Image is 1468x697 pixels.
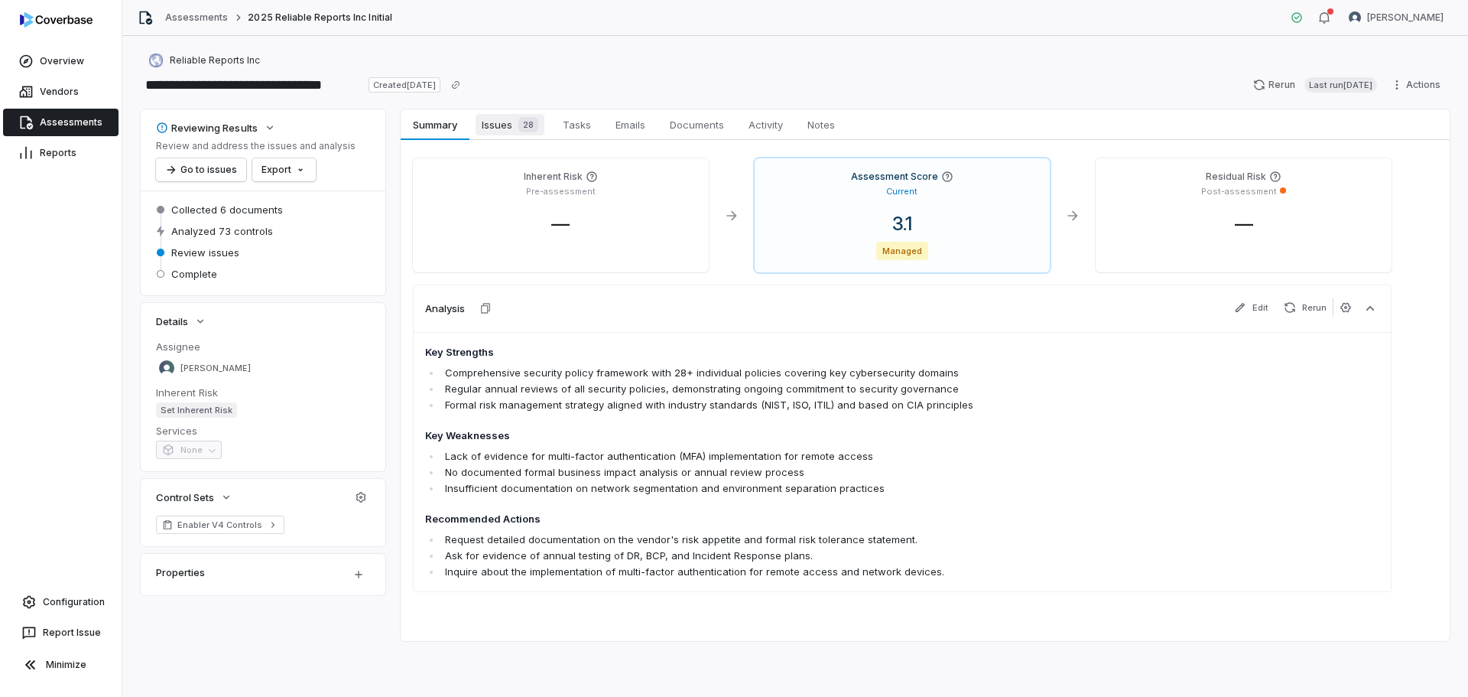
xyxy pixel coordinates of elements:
li: Lack of evidence for multi-factor authentication (MFA) implementation for remote access [441,448,1188,464]
a: Enabler V4 Controls [156,516,284,534]
span: Enabler V4 Controls [177,519,263,531]
span: Emails [609,115,651,135]
span: Last run [DATE] [1304,77,1377,93]
span: Managed [876,242,928,260]
h4: Key Strengths [425,345,1188,360]
span: [PERSON_NAME] [1367,11,1444,24]
button: Copy link [442,71,469,99]
img: logo-D7KZi-bG.svg [20,12,93,28]
button: Details [151,308,211,335]
button: Actions [1386,73,1450,96]
dt: Services [156,424,370,438]
button: Edit [1228,298,1275,317]
a: Reports [3,139,119,167]
button: https://reliablereports.com/Reliable Reports Inc [144,47,265,74]
span: Analyzed 73 controls [171,224,273,238]
button: Export [252,158,316,181]
span: [PERSON_NAME] [180,363,251,374]
a: Assessments [3,109,119,136]
button: Melanie Lorent avatar[PERSON_NAME] [1340,6,1453,29]
li: Comprehensive security policy framework with 28+ individual policies covering key cybersecurity d... [441,365,1188,381]
button: Control Sets [151,484,237,511]
li: Inquire about the implementation of multi-factor authentication for remote access and network dev... [441,564,1188,580]
img: Sean Wozniak avatar [159,360,174,376]
span: Review issues [171,246,239,259]
dt: Inherent Risk [156,386,370,399]
li: No documented formal business impact analysis or annual review process [441,464,1188,480]
div: Reviewing Results [156,121,258,135]
button: Reviewing Results [151,114,281,142]
li: Formal risk management strategy aligned with industry standards (NIST, ISO, ITIL) and based on CI... [441,397,1188,413]
button: RerunLast run[DATE] [1244,73,1386,96]
li: Regular annual reviews of all security policies, demonstrating ongoing commitment to security gov... [441,381,1188,397]
span: Documents [664,115,730,135]
span: Created [DATE] [369,77,440,93]
button: Minimize [6,650,115,680]
a: Vendors [3,78,119,106]
span: Set Inherent Risk [156,402,237,418]
p: Review and address the issues and analysis [156,140,356,152]
span: Notes [801,115,841,135]
span: Summary [407,115,463,135]
a: Assessments [165,11,228,24]
span: Tasks [557,115,597,135]
span: 3.1 [880,213,924,235]
span: — [539,213,582,235]
span: Collected 6 documents [171,203,283,217]
span: 28 [518,117,538,132]
img: Melanie Lorent avatar [1349,11,1361,24]
span: Issues [476,114,544,135]
h4: Inherent Risk [524,171,583,183]
span: Details [156,314,188,328]
li: Request detailed documentation on the vendor's risk appetite and formal risk tolerance statement. [441,532,1188,548]
span: 2025 Reliable Reports Inc Initial [248,11,391,24]
span: Complete [171,267,217,281]
h3: Analysis [425,301,465,315]
button: Rerun [1278,298,1333,317]
span: — [1223,213,1265,235]
dt: Assignee [156,340,370,353]
li: Ask for evidence of annual testing of DR, BCP, and Incident Response plans. [441,548,1188,564]
li: Insufficient documentation on network segmentation and environment separation practices [441,480,1188,497]
button: Go to issues [156,158,246,181]
p: Pre-assessment [526,186,596,197]
a: Overview [3,47,119,75]
p: Post-assessment [1201,186,1277,197]
h4: Recommended Actions [425,512,1188,527]
span: Activity [742,115,789,135]
span: Control Sets [156,490,214,504]
button: Report Issue [6,619,115,647]
p: Current [886,186,917,197]
h4: Assessment Score [851,171,938,183]
span: Reliable Reports Inc [170,54,260,67]
h4: Key Weaknesses [425,428,1188,444]
h4: Residual Risk [1206,171,1266,183]
a: Configuration [6,588,115,616]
